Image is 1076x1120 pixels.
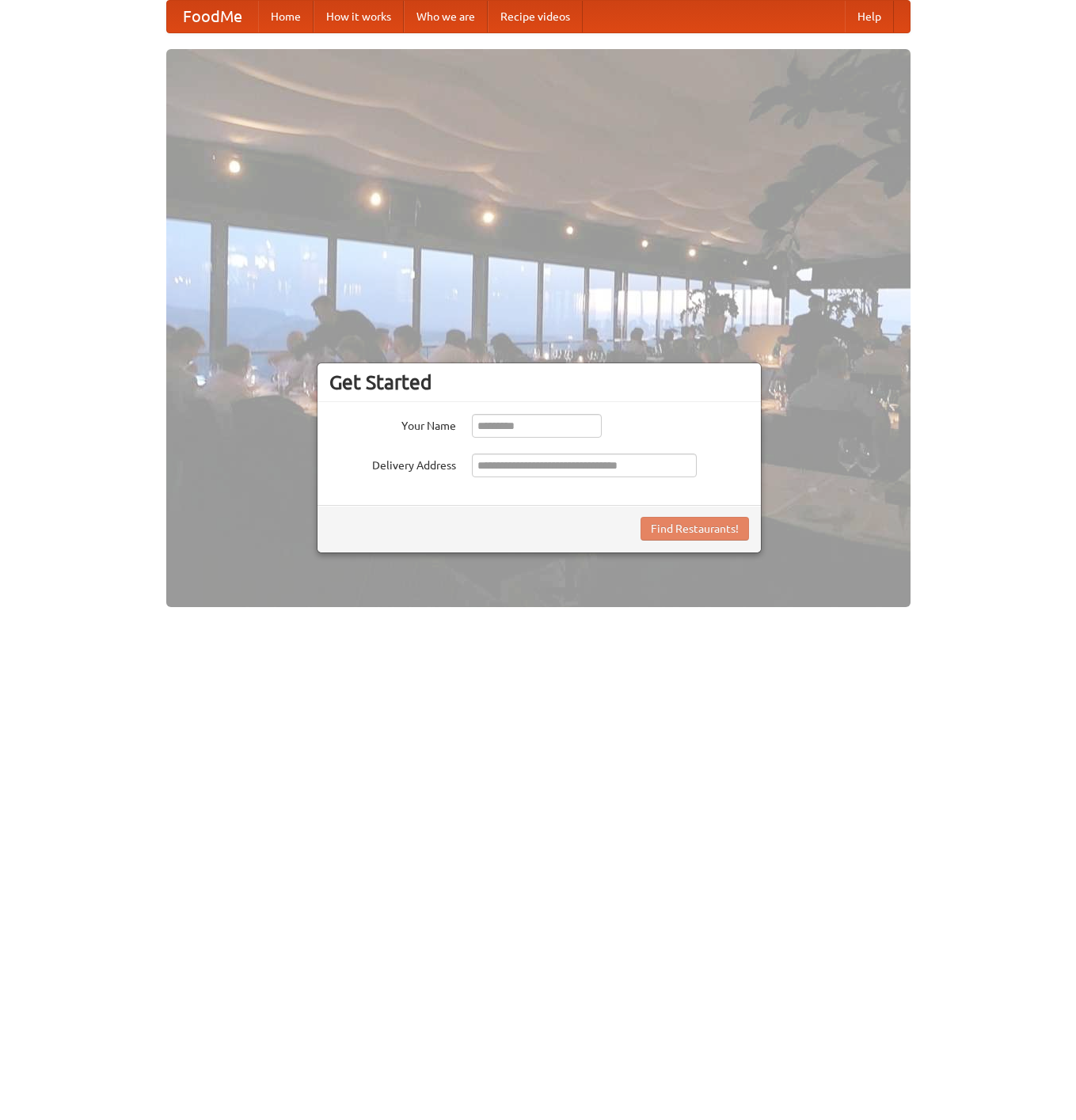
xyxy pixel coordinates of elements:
[329,370,749,394] h3: Get Started
[404,1,488,32] a: Who we are
[329,454,456,473] label: Delivery Address
[488,1,583,32] a: Recipe videos
[641,517,749,541] button: Find Restaurants!
[258,1,314,32] a: Home
[329,414,456,434] label: Your Name
[314,1,404,32] a: How it works
[167,1,258,32] a: FoodMe
[845,1,894,32] a: Help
